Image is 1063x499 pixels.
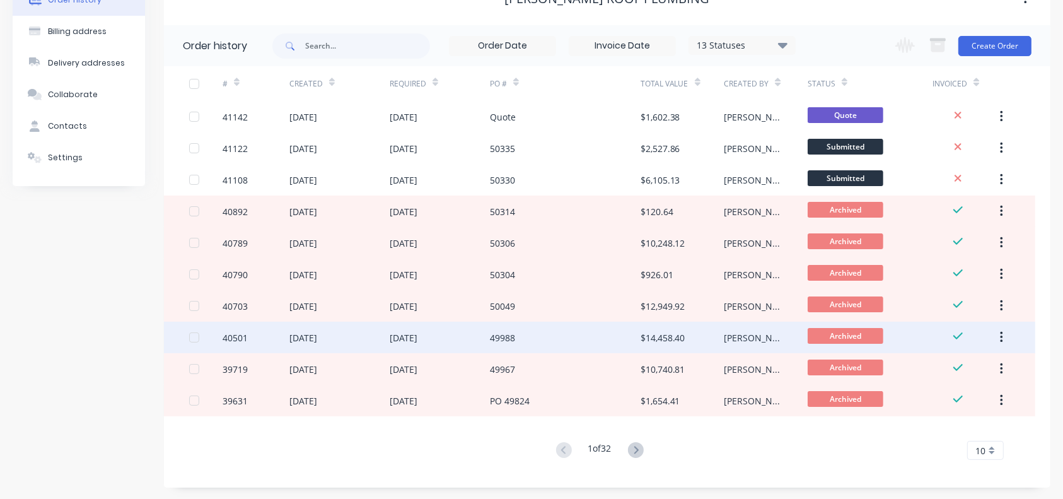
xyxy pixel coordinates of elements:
[223,237,248,250] div: 40789
[48,120,87,132] div: Contacts
[808,360,883,375] span: Archived
[223,394,248,408] div: 39631
[289,110,317,124] div: [DATE]
[724,142,782,155] div: [PERSON_NAME]
[490,173,515,187] div: 50330
[223,363,248,376] div: 39719
[390,78,426,90] div: Required
[724,78,769,90] div: Created By
[724,394,782,408] div: [PERSON_NAME]
[490,331,515,344] div: 49988
[724,66,808,101] div: Created By
[450,37,555,56] input: Order Date
[390,268,417,281] div: [DATE]
[641,363,685,376] div: $10,740.81
[289,173,317,187] div: [DATE]
[808,202,883,218] span: Archived
[490,300,515,313] div: 50049
[289,363,317,376] div: [DATE]
[289,394,317,408] div: [DATE]
[289,300,317,313] div: [DATE]
[724,300,782,313] div: [PERSON_NAME]
[48,89,98,100] div: Collaborate
[390,142,417,155] div: [DATE]
[490,363,515,376] div: 49967
[641,300,685,313] div: $12,949.92
[13,47,145,79] button: Delivery addresses
[724,331,782,344] div: [PERSON_NAME]
[808,265,883,281] span: Archived
[390,394,417,408] div: [DATE]
[390,300,417,313] div: [DATE]
[48,26,107,37] div: Billing address
[490,268,515,281] div: 50304
[932,78,967,90] div: Invoiced
[13,79,145,110] button: Collaborate
[289,78,323,90] div: Created
[641,394,680,408] div: $1,654.41
[808,78,835,90] div: Status
[641,110,680,124] div: $1,602.38
[808,233,883,249] span: Archived
[390,331,417,344] div: [DATE]
[223,205,248,218] div: 40892
[183,38,247,54] div: Order history
[641,268,673,281] div: $926.01
[724,268,782,281] div: [PERSON_NAME]
[390,363,417,376] div: [DATE]
[724,205,782,218] div: [PERSON_NAME]
[808,66,933,101] div: Status
[641,66,724,101] div: Total Value
[289,237,317,250] div: [DATE]
[223,142,248,155] div: 41122
[490,142,515,155] div: 50335
[569,37,675,56] input: Invoice Date
[13,142,145,173] button: Settings
[223,66,289,101] div: #
[289,205,317,218] div: [DATE]
[641,173,680,187] div: $6,105.13
[289,268,317,281] div: [DATE]
[490,66,641,101] div: PO #
[808,296,883,312] span: Archived
[289,331,317,344] div: [DATE]
[13,16,145,47] button: Billing address
[223,300,248,313] div: 40703
[390,66,490,101] div: Required
[289,66,390,101] div: Created
[641,331,685,344] div: $14,458.40
[724,237,782,250] div: [PERSON_NAME]
[289,142,317,155] div: [DATE]
[641,142,680,155] div: $2,527.86
[641,78,688,90] div: Total Value
[724,173,782,187] div: [PERSON_NAME]
[223,78,228,90] div: #
[932,66,999,101] div: Invoiced
[588,442,612,460] div: 1 of 32
[975,444,985,457] span: 10
[689,38,795,52] div: 13 Statuses
[13,110,145,142] button: Contacts
[641,237,685,250] div: $10,248.12
[490,237,515,250] div: 50306
[490,394,530,408] div: PO 49824
[390,205,417,218] div: [DATE]
[223,110,248,124] div: 41142
[48,152,83,163] div: Settings
[808,391,883,407] span: Archived
[490,205,515,218] div: 50314
[490,78,507,90] div: PO #
[48,57,125,69] div: Delivery addresses
[724,363,782,376] div: [PERSON_NAME]
[490,110,516,124] div: Quote
[390,110,417,124] div: [DATE]
[808,170,883,186] span: Submitted
[305,33,430,59] input: Search...
[724,110,782,124] div: [PERSON_NAME]
[641,205,673,218] div: $120.64
[958,36,1031,56] button: Create Order
[223,173,248,187] div: 41108
[390,173,417,187] div: [DATE]
[808,139,883,155] span: Submitted
[223,268,248,281] div: 40790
